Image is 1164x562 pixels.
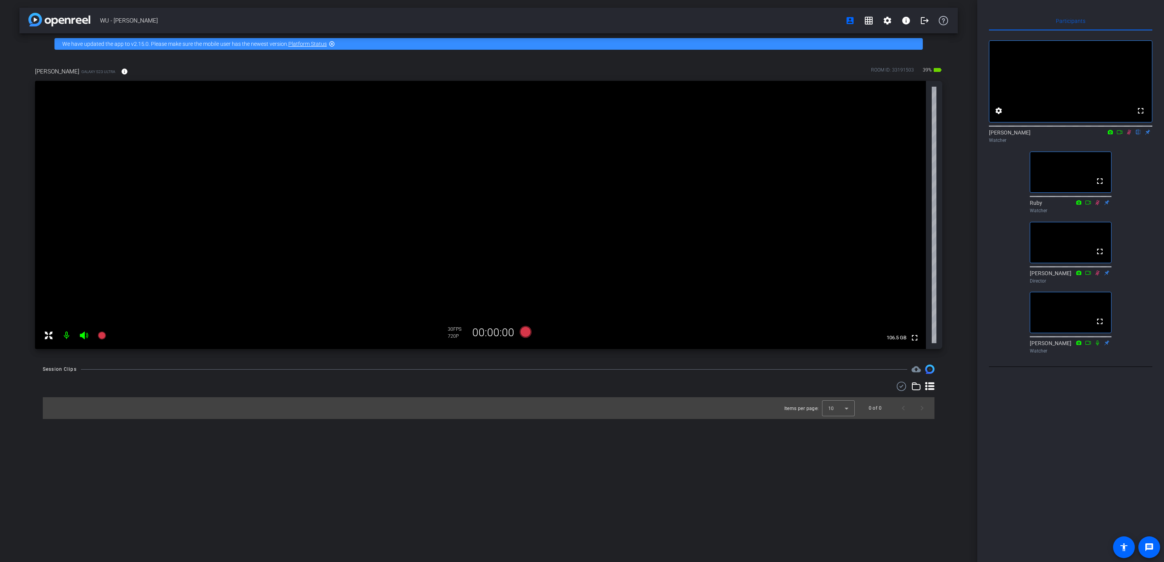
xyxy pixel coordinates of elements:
[1095,176,1104,186] mat-icon: fullscreen
[100,13,841,28] span: WU - [PERSON_NAME]
[871,66,914,78] div: ROOM ID: 33191503
[913,399,931,417] button: Next page
[925,365,934,374] img: Session clips
[1119,543,1129,552] mat-icon: accessibility
[864,16,873,25] mat-icon: grid_on
[989,137,1152,144] div: Watcher
[845,16,855,25] mat-icon: account_box
[467,326,519,339] div: 00:00:00
[35,67,79,76] span: [PERSON_NAME]
[28,13,90,26] img: app-logo
[894,399,913,417] button: Previous page
[121,68,128,75] mat-icon: info
[1030,199,1111,214] div: Ruby
[1145,543,1154,552] mat-icon: message
[1134,128,1143,135] mat-icon: flip
[329,41,335,47] mat-icon: highlight_off
[43,365,77,373] div: Session Clips
[901,16,911,25] mat-icon: info
[884,333,909,342] span: 106.5 GB
[1056,18,1085,24] span: Participants
[920,16,929,25] mat-icon: logout
[784,405,819,412] div: Items per page:
[448,326,467,332] div: 30
[1030,347,1111,354] div: Watcher
[1095,247,1104,256] mat-icon: fullscreen
[883,16,892,25] mat-icon: settings
[933,65,942,75] mat-icon: battery_std
[910,333,919,342] mat-icon: fullscreen
[453,326,461,332] span: FPS
[448,333,467,339] div: 720P
[989,129,1152,144] div: [PERSON_NAME]
[1095,317,1104,326] mat-icon: fullscreen
[1136,106,1145,115] mat-icon: fullscreen
[922,64,933,76] span: 39%
[54,38,923,50] div: We have updated the app to v2.15.0. Please make sure the mobile user has the newest version.
[1030,269,1111,284] div: [PERSON_NAME]
[81,69,115,75] span: Galaxy S23 Ultra
[1030,207,1111,214] div: Watcher
[912,365,921,374] span: Destinations for your clips
[1030,339,1111,354] div: [PERSON_NAME]
[994,106,1003,115] mat-icon: settings
[288,41,327,47] a: Platform Status
[1030,278,1111,284] div: Director
[869,404,882,412] div: 0 of 0
[912,365,921,374] mat-icon: cloud_upload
